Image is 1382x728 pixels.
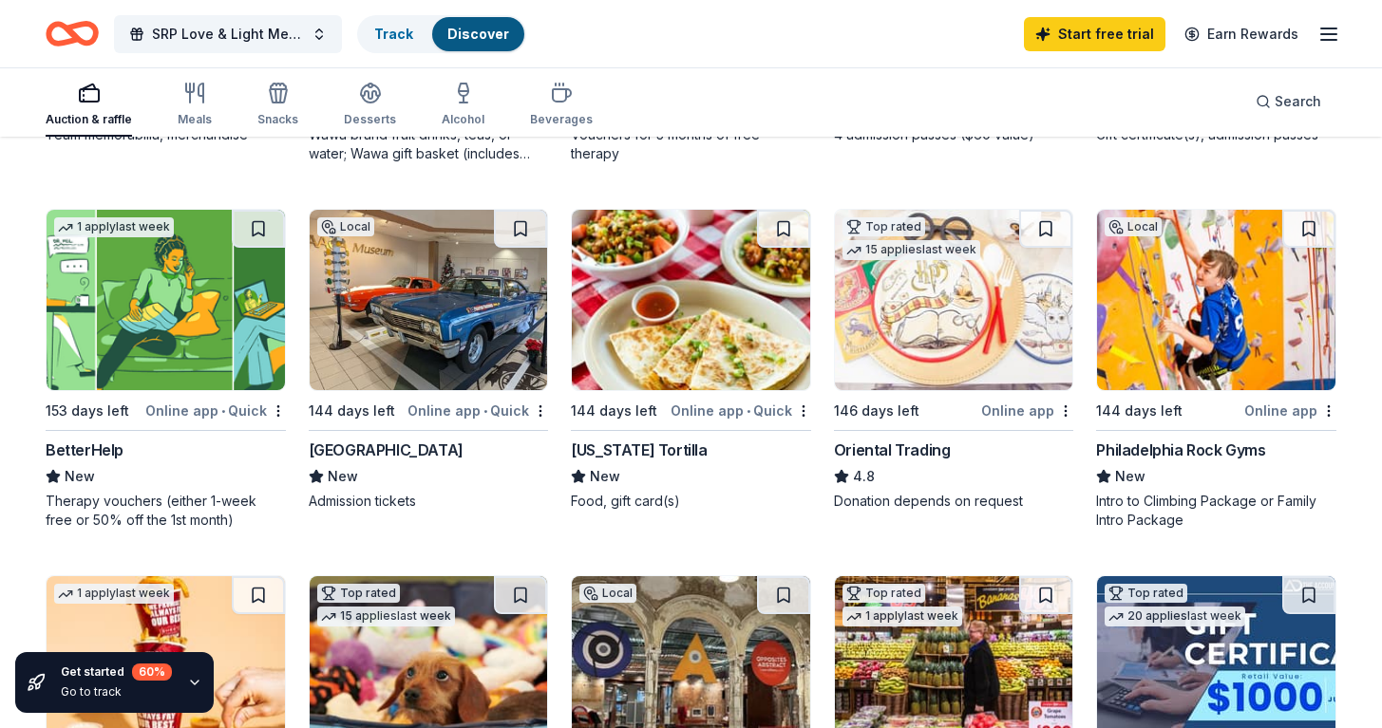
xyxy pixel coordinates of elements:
[1275,90,1321,113] span: Search
[309,492,549,511] div: Admission tickets
[344,112,396,127] div: Desserts
[1244,399,1336,422] div: Online app
[178,112,212,127] div: Meals
[1024,17,1165,51] a: Start free trial
[61,684,172,700] div: Go to track
[61,663,172,681] div: Get started
[46,400,129,422] div: 153 days left
[54,584,174,604] div: 1 apply last week
[842,240,980,260] div: 15 applies last week
[571,400,657,422] div: 144 days left
[842,217,925,236] div: Top rated
[747,403,750,419] span: •
[579,584,636,603] div: Local
[54,217,174,237] div: 1 apply last week
[571,125,811,163] div: Vouchers for 3 months of free therapy
[46,11,99,56] a: Home
[152,23,304,46] span: SRP Love & Light Memorial Fund for Early Onset [MEDICAL_DATA]
[1096,209,1336,530] a: Image for Philadelphia Rock GymsLocal144 days leftOnline appPhiladelphia Rock GymsNewIntro to Cli...
[442,74,484,137] button: Alcohol
[65,465,95,488] span: New
[317,217,374,236] div: Local
[309,400,395,422] div: 144 days left
[442,112,484,127] div: Alcohol
[328,465,358,488] span: New
[1096,439,1265,461] div: Philadelphia Rock Gyms
[671,399,811,422] div: Online app Quick
[221,403,225,419] span: •
[310,210,548,390] img: Image for AACA Museum
[357,15,526,53] button: TrackDiscover
[530,112,593,127] div: Beverages
[590,465,620,488] span: New
[47,210,285,390] img: Image for BetterHelp
[572,210,810,390] img: Image for California Tortilla
[46,209,286,530] a: Image for BetterHelp1 applylast week153 days leftOnline app•QuickBetterHelpNewTherapy vouchers (e...
[46,112,132,127] div: Auction & raffle
[407,399,548,422] div: Online app Quick
[344,74,396,137] button: Desserts
[1115,465,1145,488] span: New
[834,209,1074,511] a: Image for Oriental TradingTop rated15 applieslast week146 days leftOnline appOriental Trading4.8D...
[309,125,549,163] div: Wawa brand fruit drinks, teas, or water; Wawa gift basket (includes Wawa products and coupons)
[834,400,919,422] div: 146 days left
[447,26,509,42] a: Discover
[309,209,549,511] a: Image for AACA MuseumLocal144 days leftOnline app•Quick[GEOGRAPHIC_DATA]NewAdmission tickets
[257,112,298,127] div: Snacks
[1240,83,1336,121] button: Search
[1097,210,1335,390] img: Image for Philadelphia Rock Gyms
[842,584,925,603] div: Top rated
[842,607,962,626] div: 1 apply last week
[46,74,132,137] button: Auction & raffle
[834,439,951,461] div: Oriental Trading
[374,26,413,42] a: Track
[1105,584,1187,603] div: Top rated
[1096,400,1183,422] div: 144 days left
[571,492,811,511] div: Food, gift card(s)
[483,403,487,419] span: •
[1105,607,1245,626] div: 20 applies last week
[530,74,593,137] button: Beverages
[571,439,707,461] div: [US_STATE] Tortilla
[571,209,811,511] a: Image for California Tortilla144 days leftOnline app•Quick[US_STATE] TortillaNewFood, gift card(s)
[46,439,123,461] div: BetterHelp
[1105,217,1162,236] div: Local
[1173,17,1310,51] a: Earn Rewards
[853,465,875,488] span: 4.8
[145,399,286,422] div: Online app Quick
[46,492,286,530] div: Therapy vouchers (either 1-week free or 50% off the 1st month)
[257,74,298,137] button: Snacks
[317,584,400,603] div: Top rated
[981,399,1073,422] div: Online app
[132,663,172,681] div: 60 %
[834,492,1074,511] div: Donation depends on request
[309,439,464,461] div: [GEOGRAPHIC_DATA]
[178,74,212,137] button: Meals
[317,607,455,626] div: 15 applies last week
[114,15,342,53] button: SRP Love & Light Memorial Fund for Early Onset [MEDICAL_DATA]
[1096,492,1336,530] div: Intro to Climbing Package or Family Intro Package
[835,210,1073,390] img: Image for Oriental Trading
